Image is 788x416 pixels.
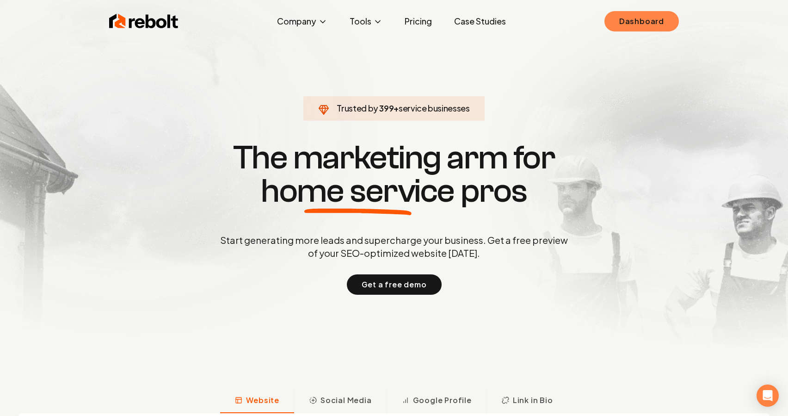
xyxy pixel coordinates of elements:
[294,389,387,413] button: Social Media
[413,395,472,406] span: Google Profile
[387,389,486,413] button: Google Profile
[486,389,568,413] button: Link in Bio
[270,12,335,31] button: Company
[342,12,390,31] button: Tools
[172,141,616,208] h1: The marketing arm for pros
[379,102,394,115] span: 399
[337,103,378,113] span: Trusted by
[604,11,679,31] a: Dashboard
[394,103,399,113] span: +
[399,103,470,113] span: service businesses
[109,12,179,31] img: Rebolt Logo
[320,395,372,406] span: Social Media
[447,12,513,31] a: Case Studies
[757,385,779,407] div: Open Intercom Messenger
[246,395,279,406] span: Website
[397,12,439,31] a: Pricing
[218,234,570,260] p: Start generating more leads and supercharge your business. Get a free preview of your SEO-optimiz...
[261,174,455,208] span: home service
[220,389,294,413] button: Website
[513,395,553,406] span: Link in Bio
[347,274,442,295] button: Get a free demo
